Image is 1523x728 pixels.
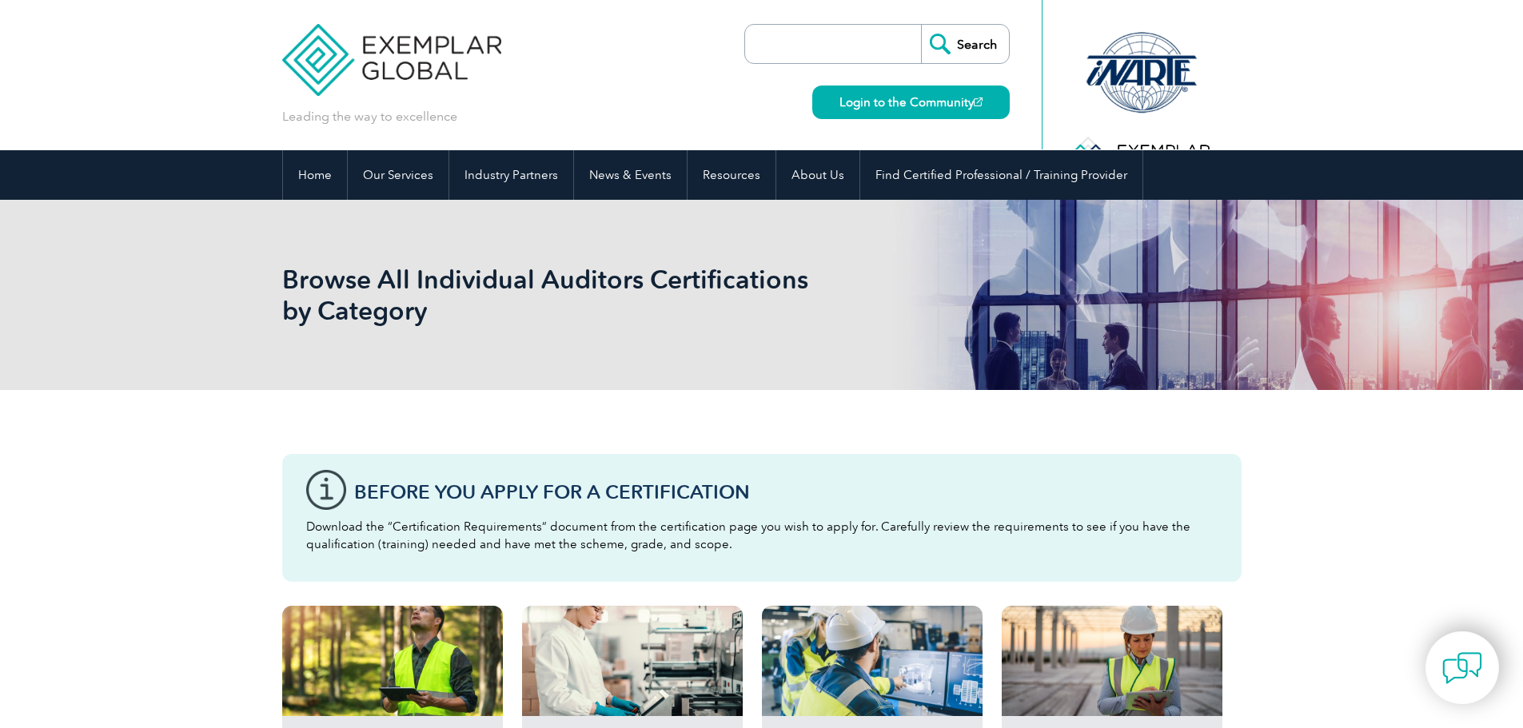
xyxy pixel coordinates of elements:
[449,150,573,200] a: Industry Partners
[812,86,1010,119] a: Login to the Community
[282,108,457,125] p: Leading the way to excellence
[306,518,1218,553] p: Download the “Certification Requirements” document from the certification page you wish to apply ...
[574,150,687,200] a: News & Events
[776,150,859,200] a: About Us
[974,97,983,106] img: open_square.png
[354,482,1218,502] h3: Before You Apply For a Certification
[348,150,449,200] a: Our Services
[921,25,1009,63] input: Search
[282,264,896,326] h1: Browse All Individual Auditors Certifications by Category
[688,150,775,200] a: Resources
[283,150,347,200] a: Home
[1442,648,1482,688] img: contact-chat.png
[860,150,1142,200] a: Find Certified Professional / Training Provider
